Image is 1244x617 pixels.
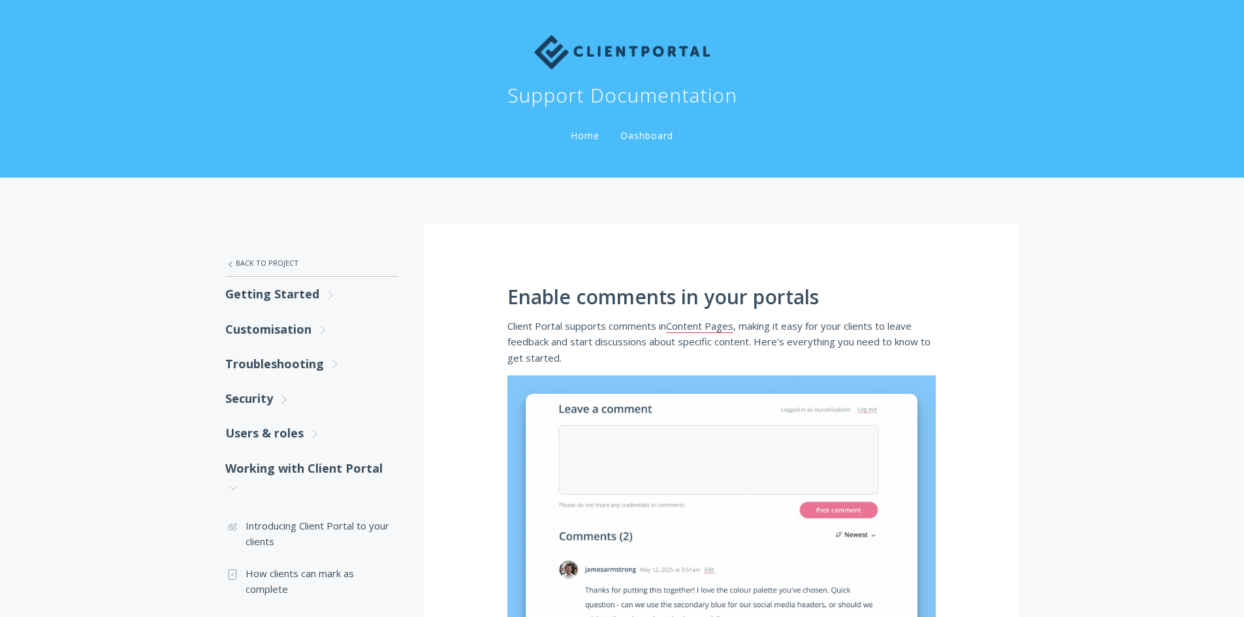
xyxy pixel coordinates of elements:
a: Working with Client Portal [225,451,398,505]
a: Back to Project [225,249,398,277]
h1: Support Documentation [507,82,737,108]
a: Getting Started [225,277,398,311]
a: Content Pages [666,319,733,333]
a: Home [568,129,602,142]
a: Users & roles [225,416,398,451]
a: Security [225,381,398,416]
h1: Enable comments in your portals [507,286,936,308]
a: Dashboard [618,129,676,142]
a: How clients can mark as complete [225,558,398,605]
a: Introducing Client Portal to your clients [225,510,398,558]
a: Troubleshooting [225,347,398,381]
p: Client Portal supports comments in , making it easy for your clients to leave feedback and start ... [507,318,936,366]
a: Customisation [225,312,398,347]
